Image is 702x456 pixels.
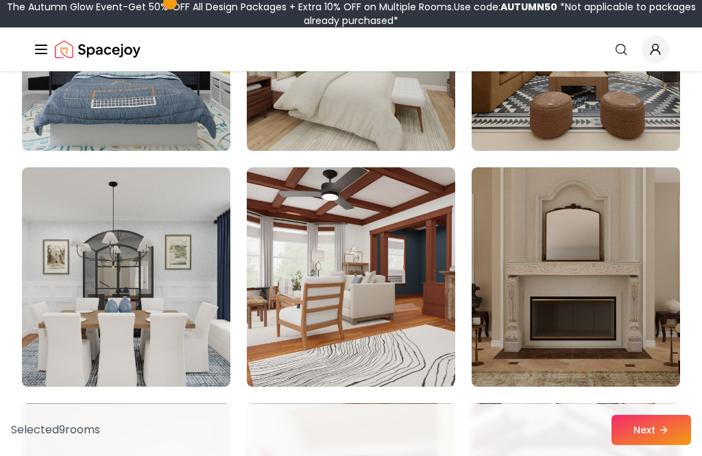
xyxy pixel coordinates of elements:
[55,36,141,63] a: Spacejoy
[11,422,100,438] p: Selected 9 room s
[22,167,230,387] img: Room room-19
[472,167,680,387] img: Room room-21
[612,415,691,445] button: Next
[247,167,455,387] img: Room room-20
[55,36,141,63] img: Spacejoy Logo
[33,27,669,71] nav: Global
